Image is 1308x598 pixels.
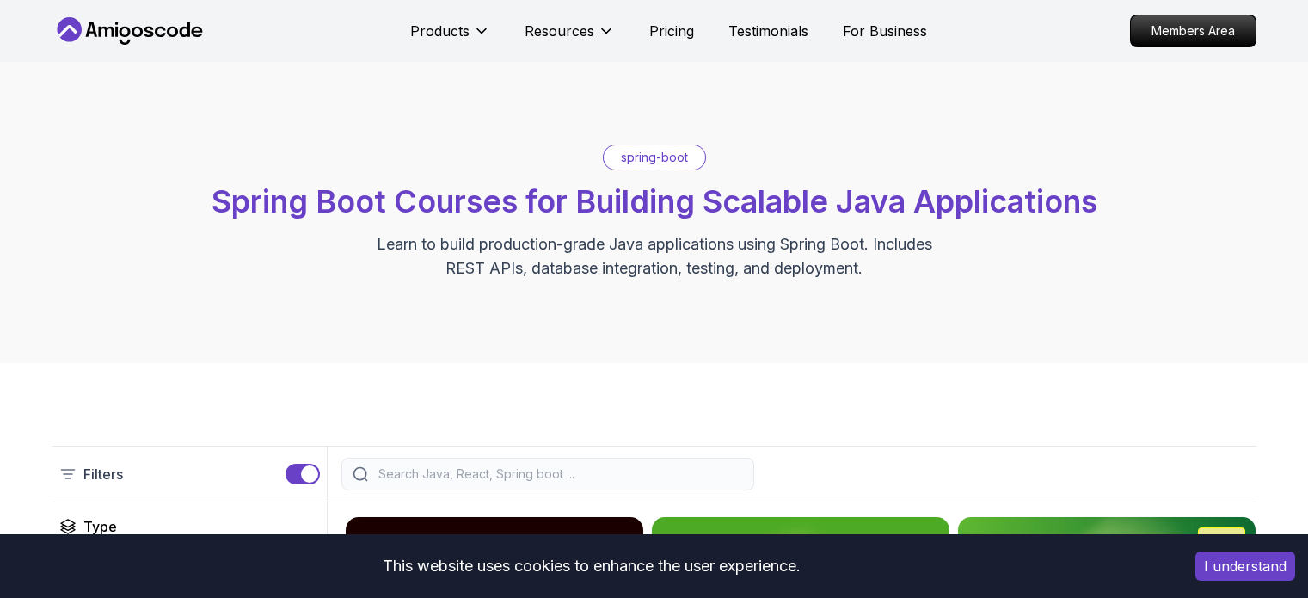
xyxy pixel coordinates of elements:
a: Pricing [649,21,694,41]
p: Members Area [1131,15,1256,46]
h2: Type [83,516,117,537]
p: Resources [525,21,594,41]
input: Search Java, React, Spring boot ... [375,465,743,483]
button: Products [410,21,490,55]
p: Products [410,21,470,41]
p: Learn to build production-grade Java applications using Spring Boot. Includes REST APIs, database... [365,232,943,281]
button: Resources [525,21,615,55]
p: Filters [83,464,123,484]
p: NEW [1207,532,1236,549]
p: spring-boot [621,149,688,166]
div: This website uses cookies to enhance the user experience. [13,547,1170,585]
span: Spring Boot Courses for Building Scalable Java Applications [212,182,1097,220]
a: Testimonials [728,21,808,41]
a: For Business [843,21,927,41]
button: Accept cookies [1195,552,1295,581]
a: Members Area [1130,15,1256,47]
